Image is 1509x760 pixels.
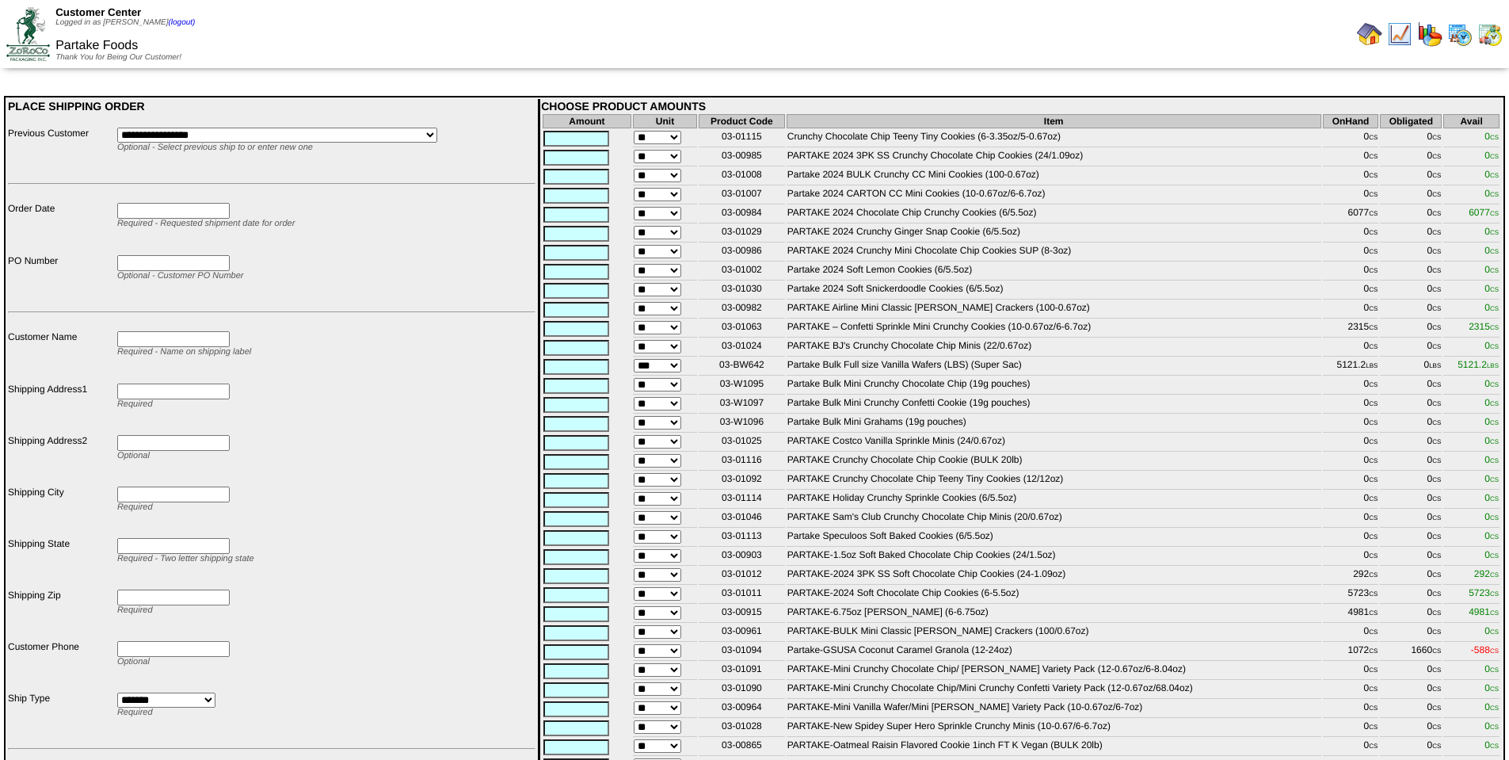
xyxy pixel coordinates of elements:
span: CS [1432,609,1441,617]
td: Previous Customer [7,127,115,175]
span: CS [1490,419,1499,426]
td: 0 [1380,415,1442,433]
td: 03-01046 [699,510,785,528]
span: Thank You for Being Our Customer! [55,53,181,62]
span: CS [1432,324,1441,331]
td: PARTAKE Costco Vanilla Sprinkle Minis (24/0.67oz) [787,434,1321,452]
td: Partake Bulk Mini Crunchy Confetti Cookie (19g pouches) [787,396,1321,414]
td: 0 [1380,663,1442,680]
span: 0 [1484,682,1499,693]
td: 03-W1097 [699,396,785,414]
span: CS [1432,381,1441,388]
td: PARTAKE 2024 3PK SS Crunchy Chocolate Chip Cookies (24/1.09oz) [787,149,1321,166]
td: 03-00961 [699,624,785,642]
div: CHOOSE PRODUCT AMOUNTS [541,100,1501,113]
span: CS [1369,267,1378,274]
td: 0 [1380,377,1442,395]
span: CS [1432,153,1441,160]
span: 292 [1474,568,1499,579]
td: 0 [1380,149,1442,166]
td: Partake 2024 Soft Lemon Cookies (6/5.5oz) [787,263,1321,281]
td: 0 [1323,168,1379,185]
span: 5723 [1469,587,1499,598]
td: 03-01116 [699,453,785,471]
span: CS [1369,381,1378,388]
td: 0 [1380,472,1442,490]
td: 0 [1323,682,1379,699]
span: 0 [1484,264,1499,275]
span: 0 [1484,454,1499,465]
td: 0 [1380,567,1442,585]
td: 4981 [1323,605,1379,623]
td: 0 [1380,434,1442,452]
td: 0 [1323,263,1379,281]
td: Shipping City [7,486,115,536]
span: CS [1432,191,1441,198]
td: 0 [1380,339,1442,357]
td: PARTAKE Holiday Crunchy Sprinkle Cookies (6/5.5oz) [787,491,1321,509]
span: CS [1369,686,1378,693]
span: Required - Requested shipment date for order [117,219,295,228]
td: 03-01008 [699,168,785,185]
span: 0 [1484,188,1499,199]
span: CS [1369,628,1378,636]
span: CS [1369,476,1378,483]
td: 0 [1323,415,1379,433]
td: Partake Bulk Mini Grahams (19g pouches) [787,415,1321,433]
td: PARTAKE-6.75oz [PERSON_NAME] (6-6.75oz) [787,605,1321,623]
td: 0 [1323,663,1379,680]
td: 03-00984 [699,206,785,223]
td: 0 [1380,682,1442,699]
span: 0 [1484,397,1499,408]
span: CS [1490,381,1499,388]
img: line_graph.gif [1387,21,1412,47]
span: Required [117,708,153,717]
span: CS [1432,286,1441,293]
td: 5121.2 [1323,358,1379,376]
td: Partake 2024 CARTON CC Mini Cookies (10-0.67oz/6-6.7oz) [787,187,1321,204]
span: CS [1432,419,1441,426]
span: CS [1369,210,1378,217]
span: CS [1490,571,1499,579]
span: CS [1432,476,1441,483]
span: CS [1432,705,1441,712]
span: Required - Two letter shipping state [117,554,254,563]
td: Shipping Address2 [7,434,115,484]
span: CS [1490,628,1499,636]
span: Partake Foods [55,39,138,52]
td: Order Date [7,202,115,252]
td: Customer Name [7,330,115,380]
span: CS [1369,666,1378,674]
img: home.gif [1357,21,1382,47]
td: 03-01090 [699,682,785,699]
td: 0 [1380,396,1442,414]
td: 0 [1323,720,1379,737]
span: CS [1490,343,1499,350]
span: 0 [1484,416,1499,427]
span: CS [1432,666,1441,674]
td: 03-01011 [699,586,785,604]
img: calendarinout.gif [1477,21,1503,47]
span: CS [1369,286,1378,293]
span: 0 [1484,150,1499,161]
span: 4981 [1469,606,1499,617]
span: CS [1490,590,1499,598]
span: CS [1369,324,1378,331]
td: 0 [1380,187,1442,204]
th: OnHand [1323,114,1379,128]
span: CS [1490,134,1499,141]
span: CS [1490,286,1499,293]
td: PARTAKE-BULK Mini Classic [PERSON_NAME] Crackers (100/0.67oz) [787,624,1321,642]
td: 03-01002 [699,263,785,281]
span: CS [1369,153,1378,160]
span: Optional [117,451,150,460]
span: CS [1432,457,1441,464]
td: 03-00985 [699,149,785,166]
span: 0 [1484,435,1499,446]
span: CS [1432,495,1441,502]
span: CS [1432,590,1441,598]
span: CS [1369,419,1378,426]
span: 0 [1484,378,1499,389]
td: PARTAKE BJ's Crunchy Chocolate Chip Minis (22/0.67oz) [787,339,1321,357]
td: 0 [1323,130,1379,147]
